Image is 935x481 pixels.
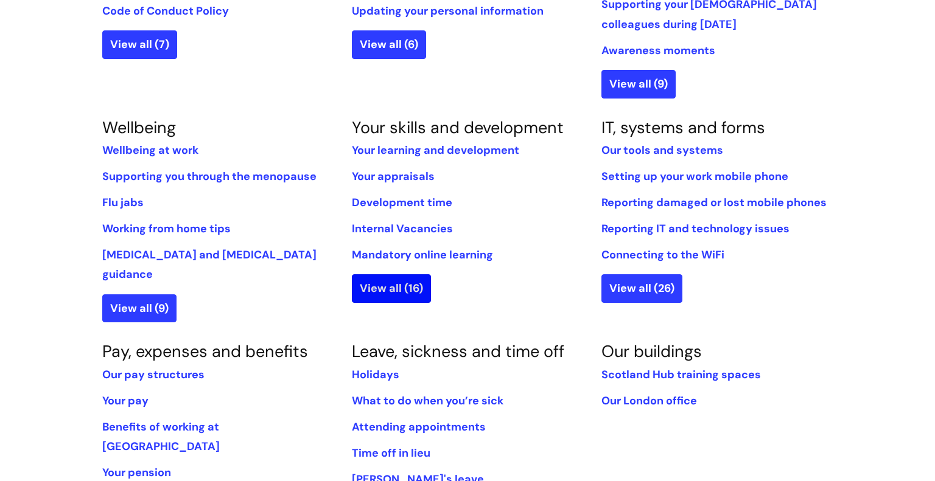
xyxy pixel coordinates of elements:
[102,465,171,480] a: Your pension
[352,393,503,408] a: What to do when you’re sick
[102,367,205,382] a: Our pay structures
[601,117,765,138] a: IT, systems and forms
[102,420,220,454] a: Benefits of working at [GEOGRAPHIC_DATA]
[601,195,827,210] a: Reporting damaged or lost mobile phones
[102,195,144,210] a: Flu jabs
[352,341,564,362] a: Leave, sickness and time off
[601,143,723,157] a: Our tools and systems
[352,195,452,210] a: Development time
[102,221,231,236] a: Working from home tips
[601,393,697,408] a: Our London office
[352,274,431,302] a: View all (16)
[352,117,564,138] a: Your skills and development
[352,420,486,434] a: Attending appointments
[601,169,788,184] a: Setting up your work mobile phone
[352,169,435,184] a: Your appraisals
[601,221,790,236] a: Reporting IT and technology issues
[601,367,761,382] a: Scotland Hub training spaces
[102,294,177,322] a: View all (9)
[102,143,198,157] a: Wellbeing at work
[352,4,544,18] a: Updating your personal information
[102,117,176,138] a: Wellbeing
[102,169,317,184] a: Supporting you through the menopause
[352,247,493,262] a: Mandatory online learning
[352,446,430,460] a: Time off in lieu
[352,221,453,236] a: Internal Vacancies
[601,43,715,58] a: Awareness moments
[601,341,702,362] a: Our buildings
[102,4,229,18] a: Code of Conduct Policy
[352,367,399,382] a: Holidays
[102,30,177,58] a: View all (7)
[102,247,317,282] a: [MEDICAL_DATA] and [MEDICAL_DATA] guidance
[601,274,682,302] a: View all (26)
[601,247,724,262] a: Connecting to the WiFi
[352,30,426,58] a: View all (6)
[102,393,149,408] a: Your pay
[102,341,308,362] a: Pay, expenses and benefits
[352,143,519,157] a: Your learning and development
[601,70,676,98] a: View all (9)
